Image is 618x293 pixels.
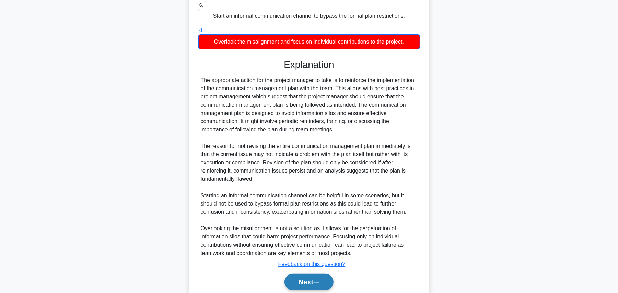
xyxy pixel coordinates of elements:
[284,274,334,290] button: Next
[199,2,203,8] span: c.
[278,261,346,267] a: Feedback on this question?
[198,9,420,23] div: Start an informal communication channel to bypass the formal plan restrictions.
[202,59,416,71] h3: Explanation
[201,76,418,257] div: The appropriate action for the project manager to take is to reinforce the implementation of the ...
[198,34,420,49] div: Overlook the misalignment and focus on individual contributions to the project.
[199,27,204,33] span: d.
